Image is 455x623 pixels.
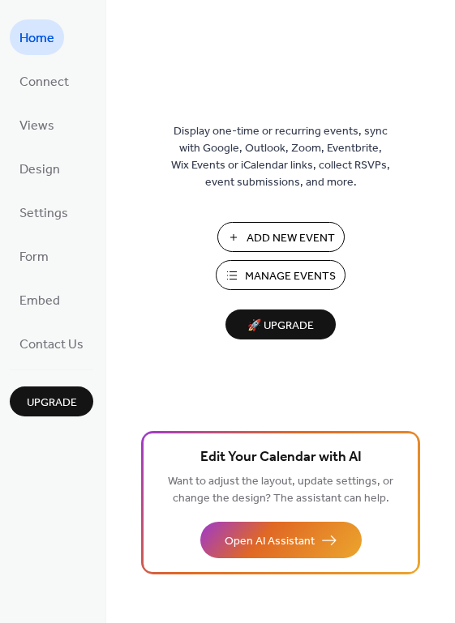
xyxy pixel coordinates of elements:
span: Want to adjust the layout, update settings, or change the design? The assistant can help. [168,471,393,510]
button: Manage Events [216,260,346,290]
span: Design [19,157,60,183]
span: Edit Your Calendar with AI [200,446,362,469]
span: Settings [19,201,68,227]
button: Add New Event [217,222,345,252]
span: Views [19,113,54,139]
a: Design [10,151,70,186]
span: 🚀 Upgrade [235,315,326,337]
span: Upgrade [27,395,77,412]
span: Add New Event [247,230,335,247]
a: Views [10,107,64,143]
span: Connect [19,70,69,96]
span: Contact Us [19,332,84,358]
span: Form [19,245,49,271]
span: Home [19,26,54,52]
span: Manage Events [245,268,336,285]
span: Display one-time or recurring events, sync with Google, Outlook, Zoom, Eventbrite, Wix Events or ... [171,123,390,191]
span: Open AI Assistant [225,533,315,550]
a: Home [10,19,64,55]
a: Contact Us [10,326,93,361]
span: Embed [19,288,60,314]
button: 🚀 Upgrade [225,309,336,339]
a: Embed [10,282,70,318]
button: Upgrade [10,386,93,416]
a: Connect [10,63,79,99]
button: Open AI Assistant [200,522,362,558]
a: Form [10,238,58,274]
a: Settings [10,194,78,230]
